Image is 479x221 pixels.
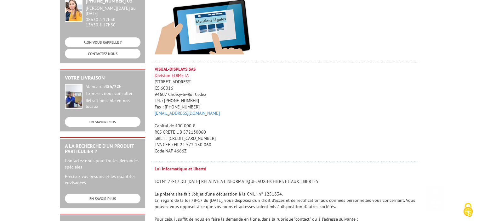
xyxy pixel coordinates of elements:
h2: A la recherche d'un produit particulier ? [65,143,140,154]
p: Contactez-nous pour toutes demandes spéciales [65,157,140,170]
span: Division EDIMETA [155,66,196,78]
div: 08h30 à 12h30 13h30 à 17h30 [86,6,140,27]
p: Précisez vos besoins et les quantités envisagées [65,173,140,186]
div: [PERSON_NAME][DATE] au [DATE] [86,6,140,16]
p: [STREET_ADDRESS] CS 60016 94607 Choisy-le-Roi Cedex Capital de 400 000 € RCS CRETEIL B 572130060 ... [155,66,419,154]
a: ON VOUS RAPPELLE ? [65,37,140,47]
h2: Votre livraison [65,75,140,81]
a: EN SAVOIR PLUS [65,117,140,127]
button: Cookies (fenêtre modale) [457,200,479,221]
a: Haut de la page [427,186,444,212]
div: Express : nous consulter [86,91,140,97]
a: EN SAVOIR PLUS [65,194,140,203]
a: CONTACTEZ-NOUS [65,49,140,58]
strong: VISUAL-DISPLAYS SAS [155,66,196,72]
strong: Loi informatique et liberté [155,166,206,172]
div: Retrait possible en nos locaux [86,98,140,109]
strong: 48h/72h [105,84,122,89]
span: Tél. : [PHONE_NUMBER] Fax : [PHONE_NUMBER] [155,98,203,118]
div: Standard : [86,84,140,90]
img: widget-livraison.jpg [65,84,83,109]
img: Cookies (fenêtre modale) [460,202,476,218]
a: [EMAIL_ADDRESS][DOMAIN_NAME] [155,110,220,116]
